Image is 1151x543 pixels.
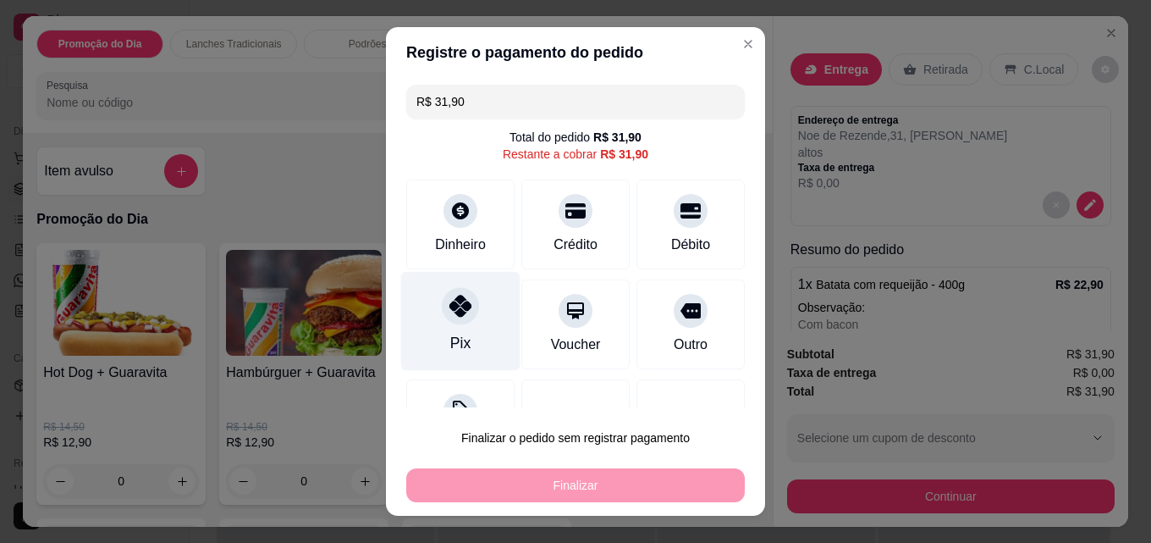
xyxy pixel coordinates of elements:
div: Restante a cobrar [503,146,648,163]
div: Crédito [553,235,598,255]
header: Registre o pagamento do pedido [386,27,765,78]
div: R$ 31,90 [600,146,648,163]
div: Dinheiro [435,235,486,255]
button: Close [735,30,762,58]
div: Outro [674,335,708,355]
div: R$ 31,90 [593,129,642,146]
div: Voucher [551,335,601,355]
div: Total do pedido [509,129,642,146]
div: Pix [450,332,471,354]
div: Débito [671,235,710,255]
button: Finalizar o pedido sem registrar pagamento [406,421,745,455]
input: Ex.: hambúrguer de cordeiro [416,85,735,119]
